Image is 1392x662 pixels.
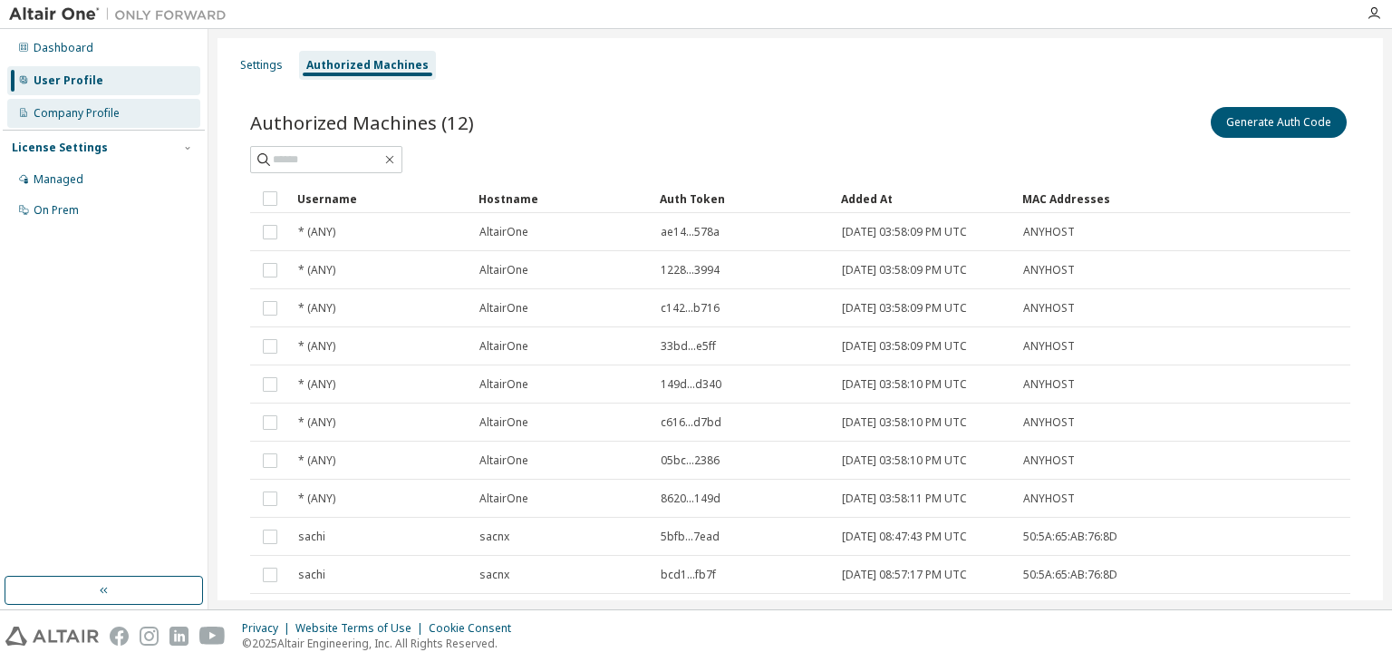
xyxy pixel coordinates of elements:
[34,203,79,218] div: On Prem
[1211,107,1347,138] button: Generate Auth Code
[110,627,129,646] img: facebook.svg
[479,530,509,544] span: sacnx
[479,453,528,468] span: AltairOne
[842,339,967,354] span: [DATE] 03:58:09 PM UTC
[199,627,226,646] img: youtube.svg
[842,530,967,544] span: [DATE] 08:47:43 PM UTC
[34,106,120,121] div: Company Profile
[1023,453,1075,468] span: ANYHOST
[479,492,528,506] span: AltairOne
[841,184,1008,213] div: Added At
[479,225,528,239] span: AltairOne
[298,263,335,277] span: * (ANY)
[842,568,967,582] span: [DATE] 08:57:17 PM UTC
[479,301,528,316] span: AltairOne
[1023,301,1075,316] span: ANYHOST
[1023,377,1075,392] span: ANYHOST
[661,263,720,277] span: 1228...3994
[250,110,474,135] span: Authorized Machines (12)
[140,627,159,646] img: instagram.svg
[1023,492,1075,506] span: ANYHOST
[34,172,83,187] div: Managed
[295,621,429,636] div: Website Terms of Use
[661,339,716,354] span: 33bd...e5ff
[298,415,335,430] span: * (ANY)
[661,377,721,392] span: 149d...d340
[842,225,967,239] span: [DATE] 03:58:09 PM UTC
[842,415,967,430] span: [DATE] 03:58:10 PM UTC
[842,377,967,392] span: [DATE] 03:58:10 PM UTC
[242,621,295,636] div: Privacy
[9,5,236,24] img: Altair One
[1022,184,1151,213] div: MAC Addresses
[479,568,509,582] span: sacnx
[298,225,335,239] span: * (ANY)
[1023,263,1075,277] span: ANYHOST
[297,184,464,213] div: Username
[479,415,528,430] span: AltairOne
[842,492,967,506] span: [DATE] 03:58:11 PM UTC
[240,58,283,73] div: Settings
[306,58,429,73] div: Authorized Machines
[169,627,188,646] img: linkedin.svg
[661,415,721,430] span: c616...d7bd
[1023,415,1075,430] span: ANYHOST
[479,339,528,354] span: AltairOne
[842,453,967,468] span: [DATE] 03:58:10 PM UTC
[298,377,335,392] span: * (ANY)
[1023,225,1075,239] span: ANYHOST
[5,627,99,646] img: altair_logo.svg
[842,301,967,316] span: [DATE] 03:58:09 PM UTC
[660,184,826,213] div: Auth Token
[661,301,720,316] span: c142...b716
[1023,530,1117,544] span: 50:5A:65:AB:76:8D
[842,263,967,277] span: [DATE] 03:58:09 PM UTC
[479,263,528,277] span: AltairOne
[661,225,720,239] span: ae14...578a
[661,568,716,582] span: bcd1...fb7f
[242,636,522,651] p: © 2025 Altair Engineering, Inc. All Rights Reserved.
[34,73,103,88] div: User Profile
[661,453,720,468] span: 05bc...2386
[478,184,645,213] div: Hostname
[661,492,720,506] span: 8620...149d
[661,530,720,544] span: 5bfb...7ead
[298,339,335,354] span: * (ANY)
[1023,568,1117,582] span: 50:5A:65:AB:76:8D
[298,492,335,506] span: * (ANY)
[34,41,93,55] div: Dashboard
[429,621,522,636] div: Cookie Consent
[298,453,335,468] span: * (ANY)
[298,568,325,582] span: sachi
[1023,339,1075,354] span: ANYHOST
[298,530,325,544] span: sachi
[298,301,335,316] span: * (ANY)
[479,377,528,392] span: AltairOne
[12,141,108,155] div: License Settings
